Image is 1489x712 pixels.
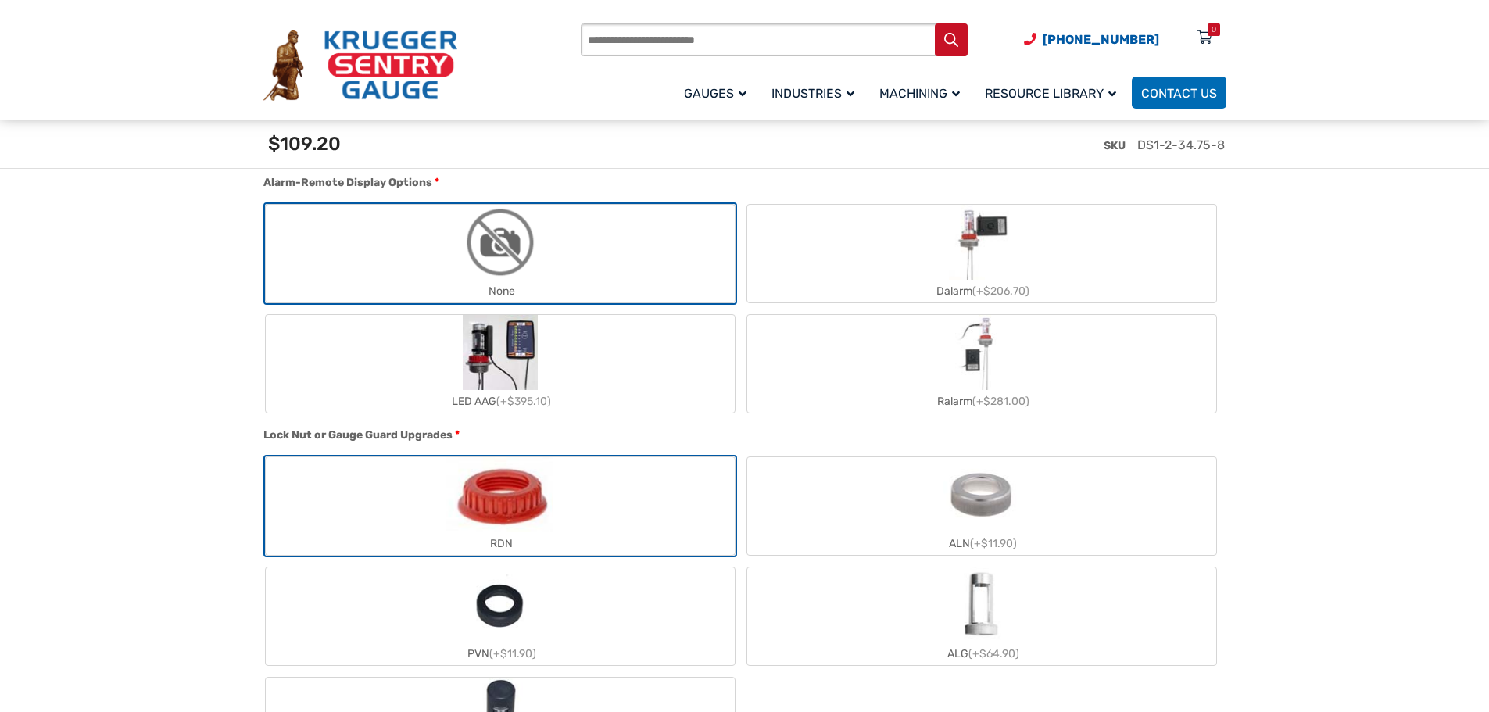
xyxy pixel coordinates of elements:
[1104,139,1126,152] span: SKU
[675,74,762,111] a: Gauges
[455,427,460,443] abbr: required
[747,532,1216,555] div: ALN
[870,74,975,111] a: Machining
[879,86,960,101] span: Machining
[771,86,854,101] span: Industries
[762,74,870,111] a: Industries
[1043,32,1159,47] span: [PHONE_NUMBER]
[266,532,735,555] div: RDN
[496,395,551,408] span: (+$395.10)
[435,174,439,191] abbr: required
[1024,30,1159,49] a: Phone Number (920) 434-8860
[972,395,1029,408] span: (+$281.00)
[266,567,735,665] label: PVN
[747,390,1216,413] div: Ralarm
[263,176,432,189] span: Alarm-Remote Display Options
[263,428,453,442] span: Lock Nut or Gauge Guard Upgrades
[747,205,1216,302] label: Dalarm
[489,647,536,660] span: (+$11.90)
[266,205,735,302] label: None
[975,74,1132,111] a: Resource Library
[1137,138,1225,152] span: DS1-2-34.75-8
[266,315,735,413] label: LED AAG
[266,280,735,302] div: None
[747,567,1216,665] label: ALG
[1132,77,1226,109] a: Contact Us
[263,30,457,102] img: Krueger Sentry Gauge
[266,390,735,413] div: LED AAG
[747,642,1216,665] div: ALG
[1212,23,1216,36] div: 0
[985,86,1116,101] span: Resource Library
[968,647,1019,660] span: (+$64.90)
[970,537,1017,550] span: (+$11.90)
[266,457,735,555] label: RDN
[972,284,1029,298] span: (+$206.70)
[747,315,1216,413] label: Ralarm
[747,280,1216,302] div: Dalarm
[747,457,1216,555] label: ALN
[1141,86,1217,101] span: Contact Us
[684,86,746,101] span: Gauges
[266,642,735,665] div: PVN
